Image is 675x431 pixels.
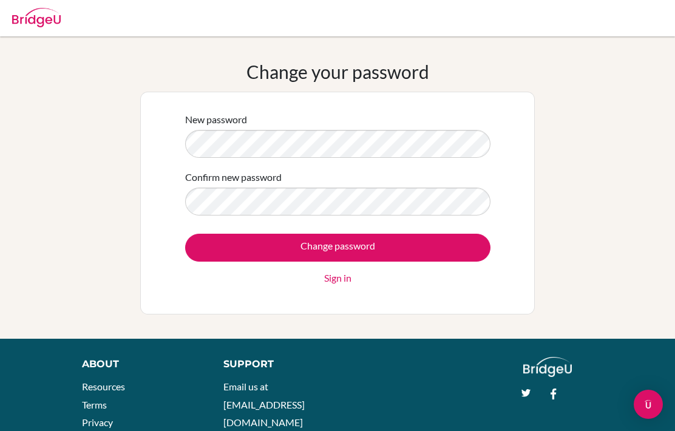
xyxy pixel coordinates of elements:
img: logo_white@2x-f4f0deed5e89b7ecb1c2cc34c3e3d731f90f0f143d5ea2071677605dd97b5244.png [523,357,572,377]
div: Open Intercom Messenger [634,390,663,419]
input: Change password [185,234,490,262]
a: Sign in [324,271,351,285]
div: About [82,357,196,372]
label: Confirm new password [185,170,282,185]
label: New password [185,112,247,127]
a: Email us at [EMAIL_ADDRESS][DOMAIN_NAME] [223,381,305,428]
a: Terms [82,399,107,410]
div: Support [223,357,326,372]
h1: Change your password [246,61,429,83]
a: Resources [82,381,125,392]
img: Bridge-U [12,8,61,27]
a: Privacy [82,416,113,428]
